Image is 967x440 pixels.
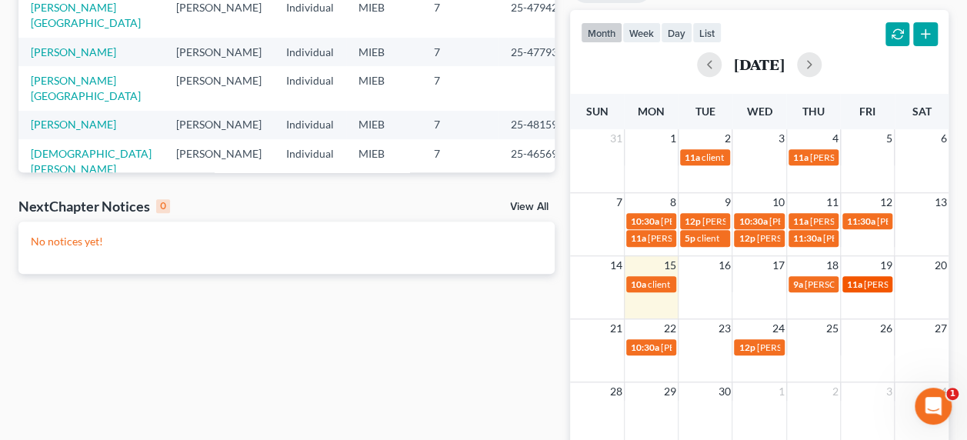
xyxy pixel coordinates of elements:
[622,22,661,43] button: week
[847,215,875,227] span: 11:30a
[847,278,862,290] span: 11a
[31,118,116,131] a: [PERSON_NAME]
[793,215,809,227] span: 11a
[638,105,665,118] span: Mon
[499,38,572,66] td: 25-47793
[499,139,572,183] td: 25-46569
[662,319,678,338] span: 22
[685,215,701,227] span: 12p
[685,232,695,244] span: 5p
[831,382,840,401] span: 2
[499,111,572,139] td: 25-48159
[739,232,755,244] span: 12p
[771,193,786,212] span: 10
[661,342,863,353] span: [PERSON_NAME] - 341 - [DEMOGRAPHIC_DATA]
[885,382,894,401] span: 3
[661,22,692,43] button: day
[631,342,659,353] span: 10:30a
[777,382,786,401] span: 1
[879,193,894,212] span: 12
[831,129,840,148] span: 4
[586,105,609,118] span: Sun
[609,319,624,338] span: 21
[346,139,422,183] td: MIEB
[879,256,894,275] span: 19
[662,256,678,275] span: 15
[31,234,542,249] p: No notices yet!
[661,215,863,227] span: [PERSON_NAME] - 341 - [DEMOGRAPHIC_DATA]
[31,45,116,58] a: [PERSON_NAME]
[692,22,722,43] button: list
[581,22,622,43] button: month
[793,278,803,290] span: 9a
[939,382,949,401] span: 4
[810,152,917,163] span: [PERSON_NAME] - signing
[631,232,646,244] span: 11a
[756,342,929,353] span: [PERSON_NAME] - 341 - [PERSON_NAME]
[631,278,646,290] span: 10a
[793,232,822,244] span: 11:30a
[422,139,499,183] td: 7
[771,319,786,338] span: 24
[31,1,141,29] a: [PERSON_NAME][GEOGRAPHIC_DATA]
[810,215,917,227] span: [PERSON_NAME] - signing
[771,256,786,275] span: 17
[346,66,422,110] td: MIEB
[274,66,346,110] td: Individual
[422,38,499,66] td: 7
[631,215,659,227] span: 10:30a
[648,278,670,290] span: client
[864,278,941,290] span: [PERSON_NAME] -
[933,319,949,338] span: 27
[805,278,925,290] span: [PERSON_NAME] - 341 - Gold
[946,388,959,400] span: 1
[164,66,274,110] td: [PERSON_NAME]
[859,105,875,118] span: Fri
[933,193,949,212] span: 13
[695,105,715,118] span: Tue
[422,66,499,110] td: 7
[31,74,141,102] a: [PERSON_NAME][GEOGRAPHIC_DATA]
[739,215,767,227] span: 10:30a
[716,256,732,275] span: 16
[939,129,949,148] span: 6
[722,193,732,212] span: 9
[510,202,549,212] a: View All
[879,319,894,338] span: 26
[716,319,732,338] span: 23
[274,38,346,66] td: Individual
[825,256,840,275] span: 18
[609,382,624,401] span: 28
[422,111,499,139] td: 7
[346,111,422,139] td: MIEB
[274,139,346,183] td: Individual
[702,152,724,163] span: client
[915,388,952,425] iframe: Intercom live chat
[912,105,931,118] span: Sat
[18,197,170,215] div: NextChapter Notices
[702,215,809,227] span: [PERSON_NAME] - signing
[802,105,825,118] span: Thu
[164,139,274,183] td: [PERSON_NAME]
[609,256,624,275] span: 14
[164,111,274,139] td: [PERSON_NAME]
[739,342,755,353] span: 12p
[669,193,678,212] span: 8
[697,232,719,244] span: client
[662,382,678,401] span: 29
[716,382,732,401] span: 30
[346,38,422,66] td: MIEB
[274,111,346,139] td: Individual
[648,232,821,244] span: [PERSON_NAME] - 341 - [PERSON_NAME]
[609,129,624,148] span: 31
[769,215,942,227] span: [PERSON_NAME] - 341 - [PERSON_NAME]
[156,199,170,213] div: 0
[746,105,772,118] span: Wed
[777,129,786,148] span: 3
[722,129,732,148] span: 2
[615,193,624,212] span: 7
[164,38,274,66] td: [PERSON_NAME]
[734,56,785,72] h2: [DATE]
[793,152,809,163] span: 11a
[31,147,152,175] a: [DEMOGRAPHIC_DATA][PERSON_NAME]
